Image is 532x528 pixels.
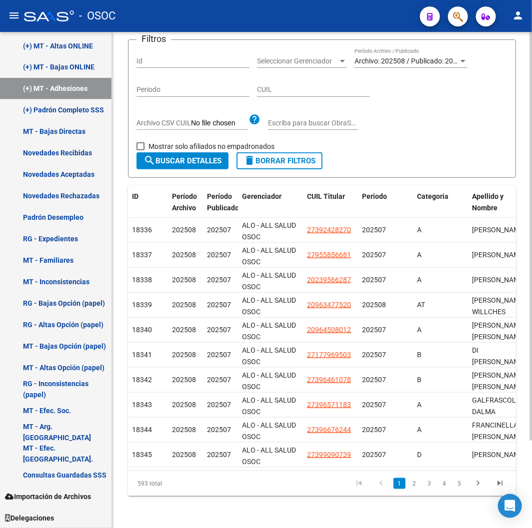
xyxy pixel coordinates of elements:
li: page 5 [452,475,467,492]
span: Borrar Filtros [243,156,315,165]
span: A [417,276,421,284]
li: page 3 [422,475,437,492]
mat-icon: search [143,154,155,166]
span: 202507 [207,276,231,284]
span: 202508 [172,276,196,284]
span: 202507 [362,376,386,384]
span: 202507 [362,226,386,234]
datatable-header-cell: Gerenciador [238,186,303,230]
span: Apellido y Nombre [472,192,503,212]
input: Archivo CSV CUIL [191,119,248,128]
a: 3 [423,478,435,489]
mat-icon: person [512,9,524,21]
span: [PERSON_NAME] [PERSON_NAME] [472,371,525,391]
a: 2 [408,478,420,489]
div: Open Intercom Messenger [498,494,522,518]
span: 27955856681 [307,251,351,259]
span: 202507 [362,351,386,359]
span: ALO - ALL SALUD OSOC [242,221,296,241]
span: 18344 [132,426,152,434]
span: 202507 [362,251,386,259]
span: 202508 [172,351,196,359]
a: 5 [453,478,465,489]
mat-icon: delete [243,154,255,166]
span: FRANCINELLA [PERSON_NAME] [472,421,525,441]
span: 202507 [362,451,386,459]
span: 202508 [172,251,196,259]
a: go to next page [468,478,487,489]
a: 4 [438,478,450,489]
span: 18337 [132,251,152,259]
span: B [417,376,421,384]
span: 18340 [132,326,152,334]
span: 202507 [362,401,386,409]
span: 27177969503 [307,351,351,359]
span: [PERSON_NAME] [472,226,525,234]
span: A [417,226,421,234]
span: Seleccionar Gerenciador [257,57,338,65]
button: Buscar Detalles [136,152,228,169]
span: 202508 [172,301,196,309]
span: 202508 [172,326,196,334]
span: Período Publicado [207,192,239,212]
li: page 1 [392,475,407,492]
span: Importación de Archivos [5,492,91,503]
span: Archivo: 202508 / Publicado: 202507 [354,57,469,65]
datatable-header-cell: CUIL Titular [303,186,358,230]
span: 202508 [172,401,196,409]
span: 27399090739 [307,451,351,459]
span: DI [PERSON_NAME] [472,346,525,366]
datatable-header-cell: Período Publicado [203,186,238,230]
span: CUIL Titular [307,192,345,200]
a: go to last page [490,478,509,489]
span: 202507 [207,401,231,409]
h3: Filtros [136,32,171,46]
span: ALO - ALL SALUD OSOC [242,346,296,366]
span: [PERSON_NAME] [472,251,525,259]
span: [PERSON_NAME] [472,451,525,459]
button: Borrar Filtros [236,152,322,169]
datatable-header-cell: Período Archivo [168,186,203,230]
span: Gerenciador [242,192,281,200]
span: Buscar Detalles [143,156,221,165]
span: 20964508012 [307,326,351,334]
span: 202507 [207,351,231,359]
span: 202508 [172,226,196,234]
span: 202507 [207,251,231,259]
span: 27396571183 [307,401,351,409]
span: 202507 [362,276,386,284]
span: ALO - ALL SALUD OSOC [242,271,296,291]
span: ALO - ALL SALUD OSOC [242,246,296,266]
span: [PERSON_NAME] [PERSON_NAME] [472,321,525,341]
span: GALFRASCOLI DALMA ANTONELLA [472,396,518,427]
span: A [417,426,421,434]
span: D [417,451,421,459]
li: page 4 [437,475,452,492]
span: 202507 [207,301,231,309]
span: 202508 [172,426,196,434]
span: 18341 [132,351,152,359]
span: 18345 [132,451,152,459]
span: 202507 [207,376,231,384]
span: [PERSON_NAME] WILLCHES [PERSON_NAME] [472,296,525,327]
span: 27396461078 [307,376,351,384]
span: ID [132,192,138,200]
span: Periodo [362,192,387,200]
datatable-header-cell: ID [128,186,168,230]
li: page 2 [407,475,422,492]
a: go to previous page [371,478,390,489]
span: 202508 [172,376,196,384]
span: 202507 [207,326,231,334]
span: ALO - ALL SALUD OSOC [242,296,296,316]
span: 202508 [362,301,386,309]
span: Período Archivo [172,192,197,212]
span: Archivo CSV CUIL [136,119,191,127]
span: 202507 [207,426,231,434]
span: 202507 [207,451,231,459]
span: 18338 [132,276,152,284]
span: 18336 [132,226,152,234]
span: 202508 [172,451,196,459]
datatable-header-cell: Categoria [413,186,468,230]
span: AT [417,301,425,309]
span: 27392428270 [307,226,351,234]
